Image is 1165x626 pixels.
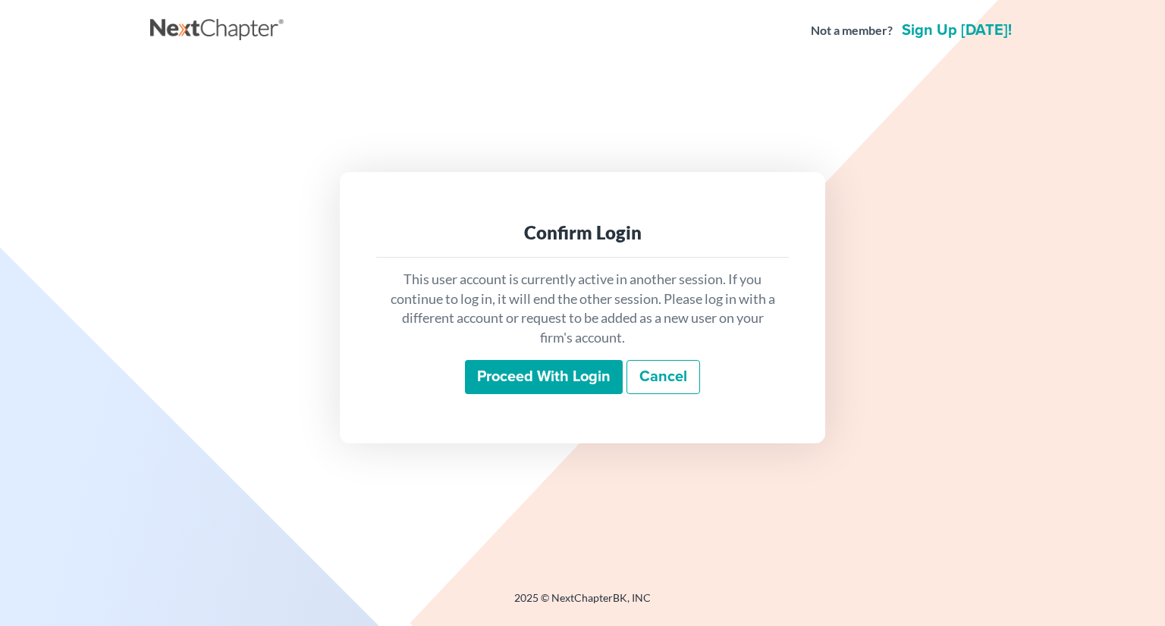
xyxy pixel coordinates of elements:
[811,22,893,39] strong: Not a member?
[465,360,623,395] input: Proceed with login
[899,23,1015,38] a: Sign up [DATE]!
[388,221,777,245] div: Confirm Login
[150,590,1015,618] div: 2025 © NextChapterBK, INC
[388,270,777,348] p: This user account is currently active in another session. If you continue to log in, it will end ...
[626,360,700,395] a: Cancel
